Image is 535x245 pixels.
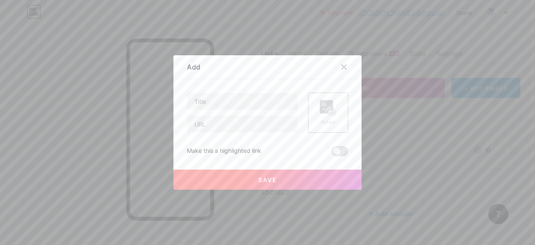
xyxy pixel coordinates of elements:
span: Save [258,176,277,183]
div: Add [187,62,200,72]
div: Make this a highlighted link [187,146,261,156]
button: Save [173,170,362,190]
input: URL [187,116,298,132]
input: Title [187,93,298,110]
div: Picture [320,119,336,125]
